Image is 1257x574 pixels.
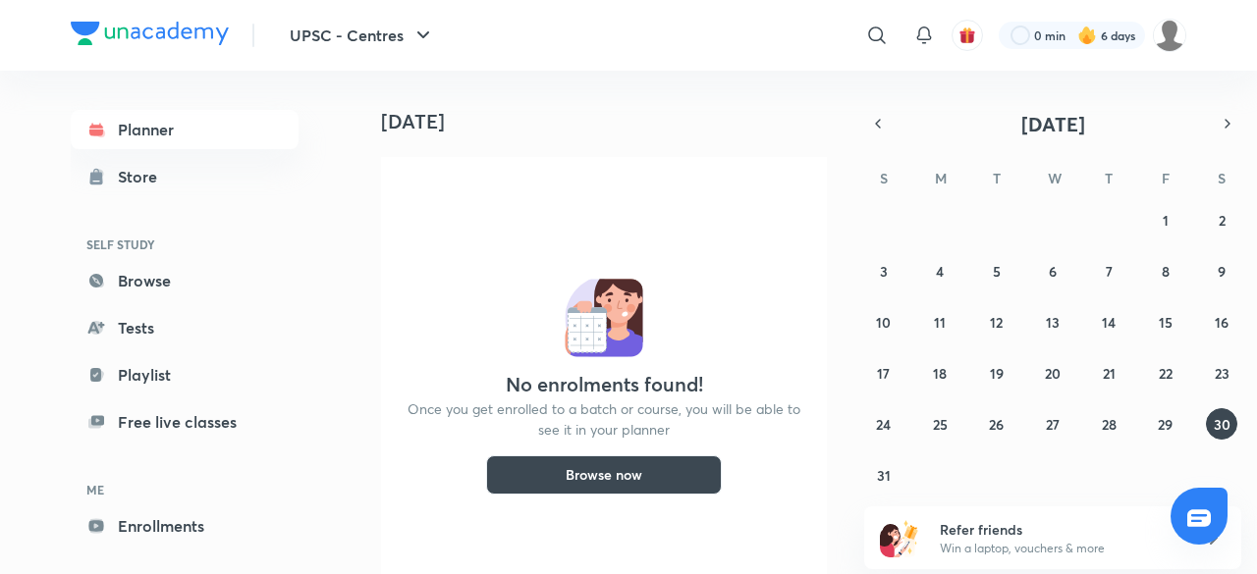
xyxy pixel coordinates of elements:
a: Tests [71,308,299,347]
abbr: August 3, 2025 [880,262,888,281]
abbr: August 27, 2025 [1046,415,1060,434]
abbr: August 26, 2025 [989,415,1004,434]
abbr: August 19, 2025 [990,364,1004,383]
a: Enrollments [71,506,299,546]
button: August 22, 2025 [1150,357,1181,389]
button: August 5, 2025 [981,255,1012,287]
button: August 14, 2025 [1093,306,1124,338]
h6: SELF STUDY [71,228,299,261]
button: August 9, 2025 [1206,255,1237,287]
abbr: August 11, 2025 [934,313,946,332]
abbr: Friday [1162,169,1170,187]
abbr: August 12, 2025 [990,313,1003,332]
button: August 28, 2025 [1093,408,1124,440]
abbr: August 30, 2025 [1214,415,1230,434]
button: August 1, 2025 [1150,204,1181,235]
abbr: Monday [935,169,947,187]
abbr: August 20, 2025 [1045,364,1061,383]
button: August 27, 2025 [1037,408,1068,440]
abbr: August 10, 2025 [876,313,891,332]
button: August 13, 2025 [1037,306,1068,338]
button: August 21, 2025 [1093,357,1124,389]
h4: No enrolments found! [506,373,703,396]
abbr: Wednesday [1048,169,1062,187]
abbr: Sunday [880,169,888,187]
abbr: August 23, 2025 [1215,364,1230,383]
abbr: August 2, 2025 [1219,211,1226,230]
button: August 19, 2025 [981,357,1012,389]
button: August 24, 2025 [868,408,900,440]
abbr: August 9, 2025 [1218,262,1226,281]
button: August 4, 2025 [924,255,956,287]
abbr: August 15, 2025 [1159,313,1173,332]
abbr: August 28, 2025 [1102,415,1117,434]
abbr: Tuesday [993,169,1001,187]
button: August 25, 2025 [924,408,956,440]
a: Playlist [71,355,299,394]
p: Win a laptop, vouchers & more [940,540,1181,557]
a: Free live classes [71,402,299,442]
abbr: August 29, 2025 [1158,415,1173,434]
abbr: August 25, 2025 [933,415,948,434]
button: August 20, 2025 [1037,357,1068,389]
h4: [DATE] [381,110,843,133]
button: August 29, 2025 [1150,408,1181,440]
img: SAKSHI AGRAWAL [1153,19,1186,52]
span: [DATE] [1021,111,1085,137]
button: Browse now [486,455,722,495]
button: August 23, 2025 [1206,357,1237,389]
abbr: August 14, 2025 [1102,313,1116,332]
button: August 17, 2025 [868,357,900,389]
p: Once you get enrolled to a batch or course, you will be able to see it in your planner [405,398,803,440]
button: August 2, 2025 [1206,204,1237,235]
abbr: August 7, 2025 [1106,262,1113,281]
button: UPSC - Centres [278,16,447,55]
abbr: August 13, 2025 [1046,313,1060,332]
button: August 6, 2025 [1037,255,1068,287]
button: August 3, 2025 [868,255,900,287]
abbr: August 17, 2025 [877,364,890,383]
button: [DATE] [892,110,1214,137]
button: August 8, 2025 [1150,255,1181,287]
button: August 15, 2025 [1150,306,1181,338]
abbr: August 16, 2025 [1215,313,1229,332]
img: No events [565,279,643,357]
img: referral [880,518,919,557]
img: Company Logo [71,22,229,45]
button: August 31, 2025 [868,459,900,491]
a: Browse [71,261,299,300]
abbr: Saturday [1218,169,1226,187]
button: August 12, 2025 [981,306,1012,338]
abbr: August 21, 2025 [1103,364,1116,383]
button: August 18, 2025 [924,357,956,389]
button: August 11, 2025 [924,306,956,338]
div: Store [118,165,169,188]
abbr: August 31, 2025 [877,466,891,485]
abbr: August 22, 2025 [1159,364,1173,383]
abbr: August 6, 2025 [1049,262,1057,281]
button: August 16, 2025 [1206,306,1237,338]
button: August 7, 2025 [1093,255,1124,287]
h6: ME [71,473,299,506]
abbr: August 5, 2025 [993,262,1001,281]
button: August 30, 2025 [1206,408,1237,440]
abbr: August 24, 2025 [876,415,891,434]
h6: Refer friends [940,519,1181,540]
a: Store [71,157,299,196]
abbr: August 18, 2025 [933,364,947,383]
abbr: Thursday [1105,169,1113,187]
img: avatar [958,26,976,44]
a: Company Logo [71,22,229,50]
img: streak [1077,26,1097,45]
abbr: August 4, 2025 [936,262,944,281]
abbr: August 1, 2025 [1163,211,1169,230]
button: August 26, 2025 [981,408,1012,440]
button: avatar [952,20,983,51]
button: August 10, 2025 [868,306,900,338]
a: Planner [71,110,299,149]
abbr: August 8, 2025 [1162,262,1170,281]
